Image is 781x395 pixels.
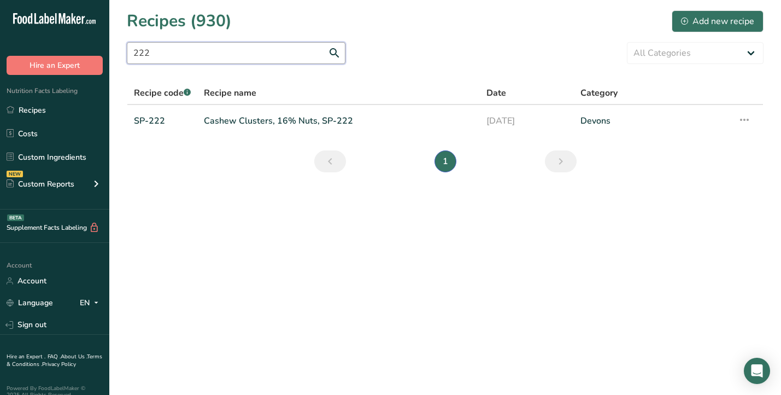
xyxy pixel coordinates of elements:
[127,42,345,64] input: Search for recipe
[314,150,346,172] a: Previous page
[580,86,618,100] span: Category
[204,86,256,100] span: Recipe name
[204,109,473,132] a: Cashew Clusters, 16% Nuts, SP-222
[127,9,232,33] h1: Recipes (930)
[672,10,764,32] button: Add new recipe
[134,109,191,132] a: SP-222
[486,109,568,132] a: [DATE]
[545,150,577,172] a: Next page
[48,353,61,361] a: FAQ .
[7,293,53,312] a: Language
[7,171,23,177] div: NEW
[7,56,103,75] button: Hire an Expert
[42,361,76,368] a: Privacy Policy
[61,353,87,361] a: About Us .
[580,109,725,132] a: Devons
[486,86,506,100] span: Date
[681,15,754,28] div: Add new recipe
[7,178,74,190] div: Custom Reports
[744,358,770,384] div: Open Intercom Messenger
[80,297,103,310] div: EN
[7,214,24,221] div: BETA
[7,353,45,361] a: Hire an Expert .
[7,353,102,368] a: Terms & Conditions .
[134,87,191,99] span: Recipe code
